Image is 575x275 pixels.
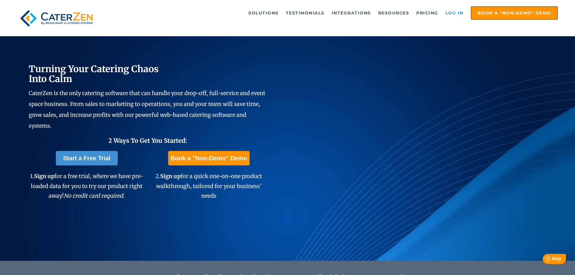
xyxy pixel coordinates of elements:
[110,6,558,20] div: Navigation Menu
[245,7,282,19] a: Solutions
[168,151,249,165] a: Book a "Non-Demo" Demo
[30,173,143,199] span: 1. for a free trial, where we have pre-loaded data for you to try our product right away!
[413,7,441,19] a: Pricing
[64,192,125,199] em: No credit card required.
[56,151,118,165] a: Start a Free Trial
[283,7,327,19] a: Testimonials
[108,137,187,144] span: 2 Ways To Get You Started:
[329,7,374,19] a: Integrations
[375,7,412,19] a: Resources
[17,6,96,30] img: caterzen
[442,7,467,19] a: Log in
[34,173,54,180] span: Sign up
[471,6,558,20] a: Book a "Non-Demo" Demo
[29,90,265,129] span: CaterZen is the only catering software that can handle your drop-off, full-service and event spac...
[521,251,568,268] iframe: Help widget launcher
[29,63,159,85] span: Turning Your Catering Chaos Into Calm
[160,173,180,180] span: Sign up
[155,173,262,199] span: 2. for a quick one-on-one product walkthrough, tailored for your business' needs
